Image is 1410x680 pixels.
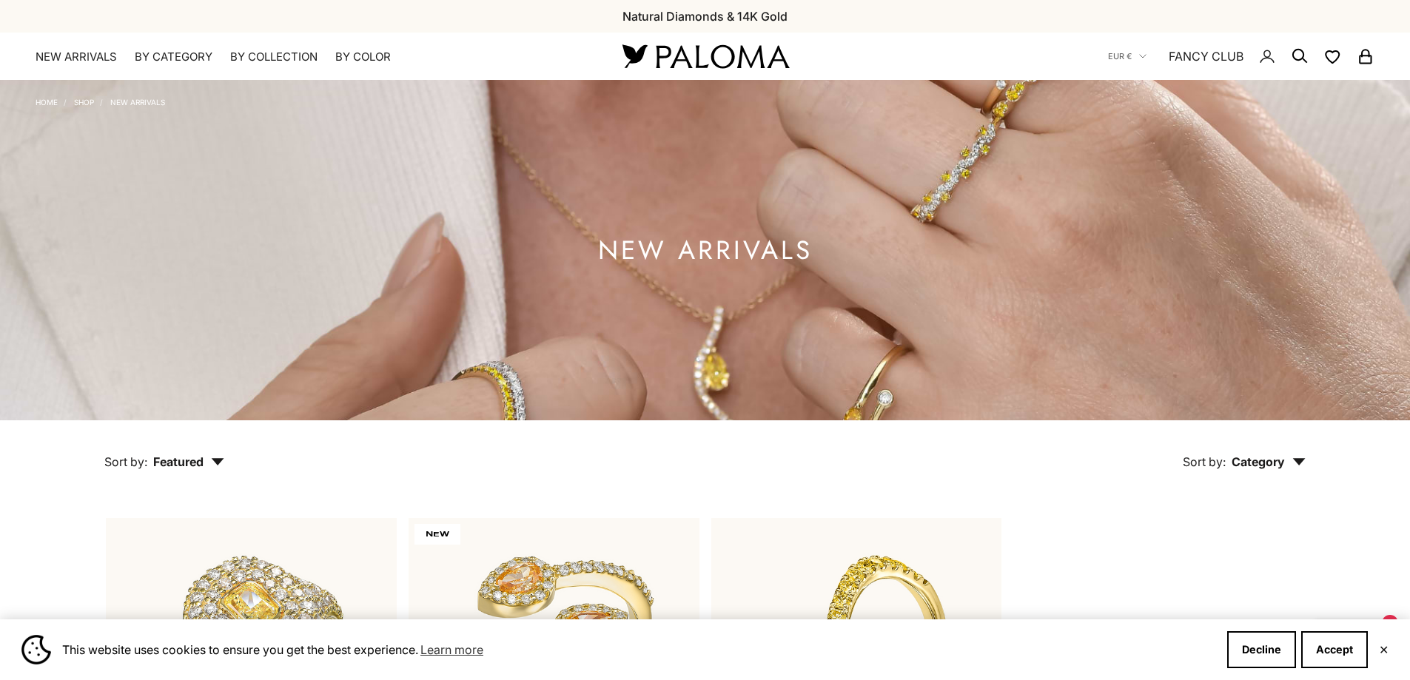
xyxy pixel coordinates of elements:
[135,50,212,64] summary: By Category
[74,98,94,107] a: Shop
[62,639,1215,661] span: This website uses cookies to ensure you get the best experience.
[70,420,258,482] button: Sort by: Featured
[230,50,318,64] summary: By Collection
[1169,47,1243,66] a: FANCY CLUB
[104,454,147,469] span: Sort by:
[1108,50,1147,63] button: EUR €
[1183,454,1226,469] span: Sort by:
[1301,631,1368,668] button: Accept
[36,50,587,64] nav: Primary navigation
[36,98,58,107] a: Home
[418,639,486,661] a: Learn more
[1149,420,1340,482] button: Sort by: Category
[110,98,165,107] a: NEW ARRIVALS
[36,95,165,107] nav: Breadcrumb
[1108,50,1132,63] span: EUR €
[414,524,460,545] span: NEW
[21,635,51,664] img: Cookie banner
[1227,631,1296,668] button: Decline
[36,50,117,64] a: NEW ARRIVALS
[1108,33,1374,80] nav: Secondary navigation
[1379,645,1389,654] button: Close
[335,50,391,64] summary: By Color
[598,241,813,260] h1: NEW ARRIVALS
[1232,454,1306,469] span: Category
[622,7,788,26] p: Natural Diamonds & 14K Gold
[153,454,224,469] span: Featured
